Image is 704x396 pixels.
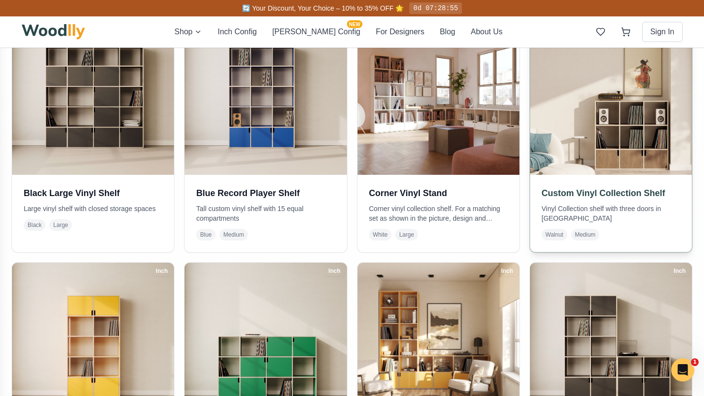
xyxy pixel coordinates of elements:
[24,186,162,200] h3: Black Large Vinyl Shelf
[217,26,257,38] button: Inch Config
[471,26,503,38] button: About Us
[185,13,346,175] img: Blue Record Player Shelf
[440,26,455,38] button: Blog
[497,266,517,276] div: Inch
[49,219,72,231] span: Large
[174,26,202,38] button: Shop
[409,2,461,14] div: 0d 07:28:55
[24,204,162,213] p: Large vinyl shelf with closed storage spaces
[242,4,403,12] span: 🔄 Your Discount, Your Choice – 10% to 35% OFF 🌟
[347,20,362,28] span: NEW
[22,24,86,40] img: Woodlly
[642,22,683,42] button: Sign In
[669,266,690,276] div: Inch
[272,26,360,38] button: [PERSON_NAME] ConfigNEW
[542,186,680,200] h3: Custom Vinyl Collection Shelf
[526,9,696,179] img: Custom Vinyl Collection Shelf
[152,266,172,276] div: Inch
[376,26,424,38] button: For Designers
[542,229,567,240] span: Walnut
[369,229,392,240] span: White
[395,229,418,240] span: Large
[358,13,519,175] img: Corner Vinyl Stand
[24,219,45,231] span: Black
[691,358,699,366] span: 1
[542,204,680,223] p: Vinyl Collection shelf with three doors in [GEOGRAPHIC_DATA]
[196,204,335,223] p: Tall custom vinyl shelf with 15 equal compartments
[324,266,345,276] div: Inch
[12,13,174,175] img: Black Large Vinyl Shelf
[671,358,694,382] iframe: Intercom live chat
[369,204,508,223] p: Corner vinyl collection shelf. For a matching set as shown in the picture, design and purchase al...
[571,229,600,240] span: Medium
[196,229,216,240] span: Blue
[196,186,335,200] h3: Blue Record Player Shelf
[219,229,248,240] span: Medium
[369,186,508,200] h3: Corner Vinyl Stand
